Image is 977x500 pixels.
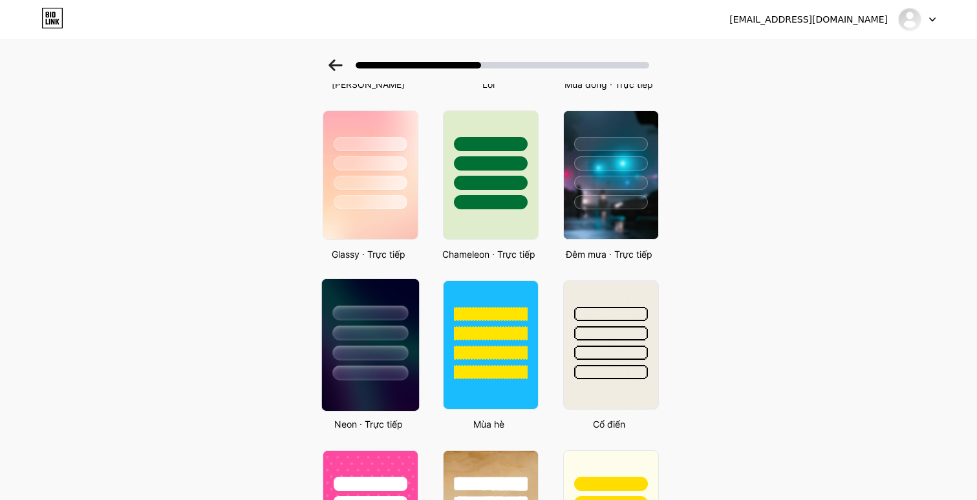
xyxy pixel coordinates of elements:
[564,79,653,90] font: Mùa đông · Trực tiếp
[729,14,888,25] font: [EMAIL_ADDRESS][DOMAIN_NAME]
[332,249,405,260] font: Glassy · Trực tiếp
[566,249,652,260] font: Đêm mưa · Trực tiếp
[442,249,535,260] font: Chameleon · Trực tiếp
[321,279,418,411] img: neon.jpg
[334,419,403,430] font: Neon · Trực tiếp
[897,7,922,32] img: lợi hoàng
[482,79,495,90] font: Lỗi
[332,79,405,90] font: [PERSON_NAME]
[473,419,504,430] font: Mùa hè
[593,419,625,430] font: Cổ điển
